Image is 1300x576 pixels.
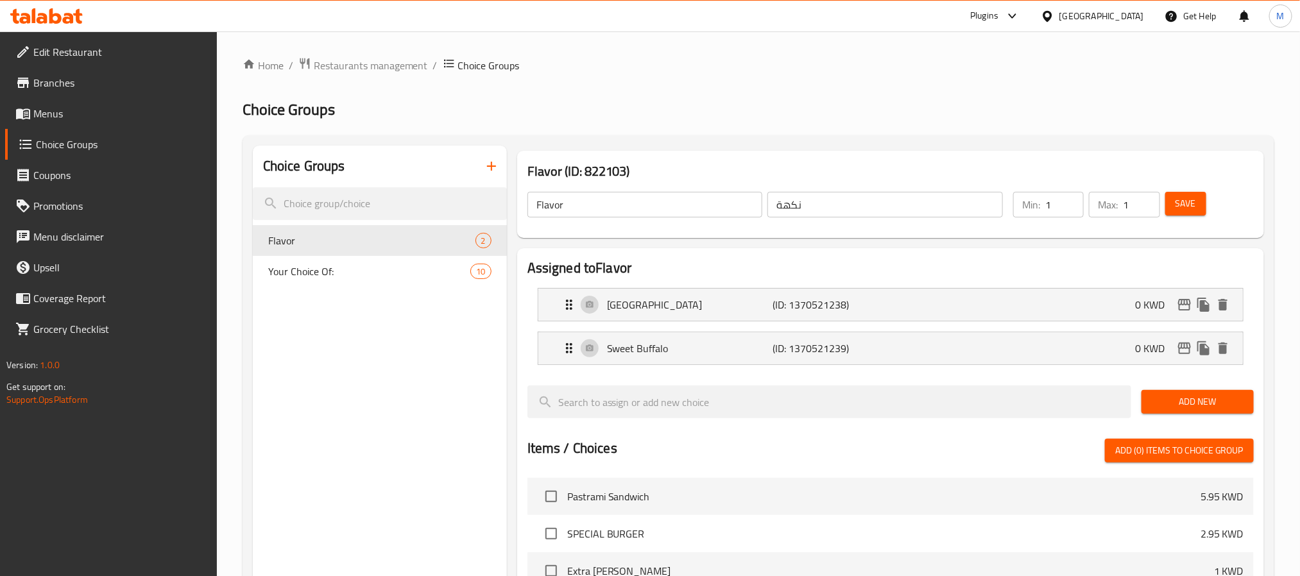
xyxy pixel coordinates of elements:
[5,191,217,221] a: Promotions
[6,391,88,408] a: Support.OpsPlatform
[33,106,207,121] span: Menus
[298,57,428,74] a: Restaurants management
[527,439,617,458] h2: Items / Choices
[33,291,207,306] span: Coverage Report
[33,44,207,60] span: Edit Restaurant
[1201,526,1244,541] p: 2.95 KWD
[5,67,217,98] a: Branches
[33,321,207,337] span: Grocery Checklist
[36,137,207,152] span: Choice Groups
[527,283,1254,326] li: Expand
[5,129,217,160] a: Choice Groups
[1213,295,1233,314] button: delete
[607,297,773,312] p: [GEOGRAPHIC_DATA]
[1213,339,1233,358] button: delete
[6,378,65,395] span: Get support on:
[1165,192,1206,216] button: Save
[253,187,507,220] input: search
[1022,197,1040,212] p: Min:
[433,58,438,73] li: /
[1201,489,1244,504] p: 5.95 KWD
[5,314,217,344] a: Grocery Checklist
[268,264,471,279] span: Your Choice Of:
[5,98,217,129] a: Menus
[1142,390,1254,414] button: Add New
[538,520,565,547] span: Select choice
[5,221,217,252] a: Menu disclaimer
[5,37,217,67] a: Edit Restaurant
[5,283,217,314] a: Coverage Report
[607,341,773,356] p: Sweet Buffalo
[1175,339,1194,358] button: edit
[40,357,60,373] span: 1.0.0
[263,157,345,176] h2: Choice Groups
[475,233,492,248] div: Choices
[1277,9,1285,23] span: M
[243,95,335,124] span: Choice Groups
[538,332,1243,364] div: Expand
[773,297,883,312] p: (ID: 1370521238)
[470,264,491,279] div: Choices
[1175,295,1194,314] button: edit
[253,225,507,256] div: Flavor2
[527,258,1254,278] h2: Assigned to Flavor
[33,229,207,244] span: Menu disclaimer
[33,198,207,214] span: Promotions
[243,58,284,73] a: Home
[458,58,520,73] span: Choice Groups
[314,58,428,73] span: Restaurants management
[243,57,1274,74] nav: breadcrumb
[538,289,1243,321] div: Expand
[33,260,207,275] span: Upsell
[33,167,207,183] span: Coupons
[5,160,217,191] a: Coupons
[1176,196,1196,212] span: Save
[970,8,998,24] div: Plugins
[33,75,207,90] span: Branches
[567,526,1201,541] span: SPECIAL BURGER
[527,161,1254,182] h3: Flavor (ID: 822103)
[527,385,1131,418] input: search
[1105,439,1254,462] button: Add (0) items to choice group
[253,256,507,287] div: Your Choice Of:10
[1194,339,1213,358] button: duplicate
[1135,341,1175,356] p: 0 KWD
[1059,9,1144,23] div: [GEOGRAPHIC_DATA]
[1135,297,1175,312] p: 0 KWD
[471,266,490,278] span: 10
[268,233,475,248] span: Flavor
[1115,443,1244,459] span: Add (0) items to choice group
[527,326,1254,370] li: Expand
[289,58,293,73] li: /
[5,252,217,283] a: Upsell
[1152,394,1244,410] span: Add New
[476,235,491,247] span: 2
[567,489,1201,504] span: Pastrami Sandwich
[6,357,38,373] span: Version:
[538,483,565,510] span: Select choice
[773,341,883,356] p: (ID: 1370521239)
[1098,197,1118,212] p: Max:
[1194,295,1213,314] button: duplicate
